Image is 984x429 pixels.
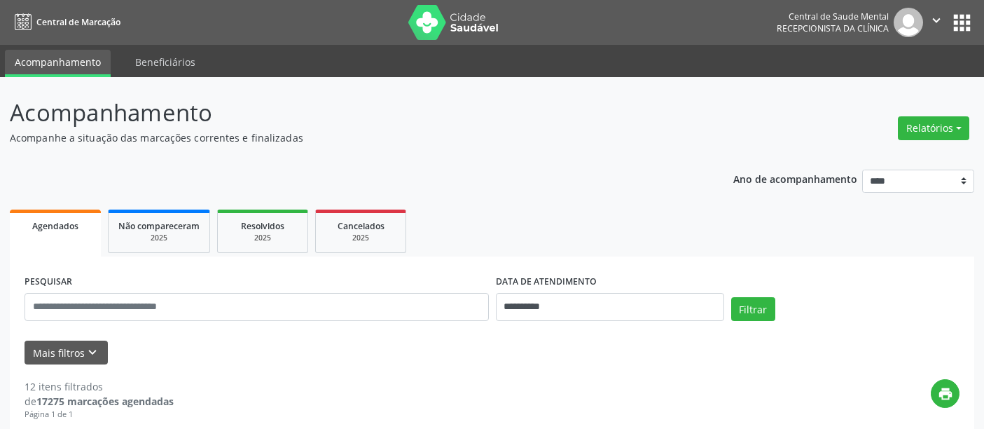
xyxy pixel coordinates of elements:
div: 2025 [326,233,396,243]
a: Acompanhamento [5,50,111,77]
span: Não compareceram [118,220,200,232]
label: PESQUISAR [25,271,72,293]
a: Beneficiários [125,50,205,74]
span: Agendados [32,220,78,232]
p: Acompanhe a situação das marcações correntes e finalizadas [10,130,685,145]
button: Relatórios [898,116,969,140]
div: Página 1 de 1 [25,409,174,421]
i:  [929,13,944,28]
div: Central de Saude Mental [777,11,889,22]
p: Acompanhamento [10,95,685,130]
div: 12 itens filtrados [25,379,174,394]
i: keyboard_arrow_down [85,345,100,360]
div: de [25,394,174,409]
div: 2025 [228,233,298,243]
label: DATA DE ATENDIMENTO [496,271,597,293]
button: apps [950,11,974,35]
span: Cancelados [338,220,384,232]
button: Filtrar [731,297,775,321]
button: print [931,379,959,408]
i: print [938,386,953,402]
div: 2025 [118,233,200,243]
button:  [923,8,950,37]
p: Ano de acompanhamento [733,170,857,187]
strong: 17275 marcações agendadas [36,395,174,408]
img: img [894,8,923,37]
span: Central de Marcação [36,16,120,28]
span: Recepcionista da clínica [777,22,889,34]
button: Mais filtroskeyboard_arrow_down [25,341,108,365]
a: Central de Marcação [10,11,120,34]
span: Resolvidos [241,220,284,232]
